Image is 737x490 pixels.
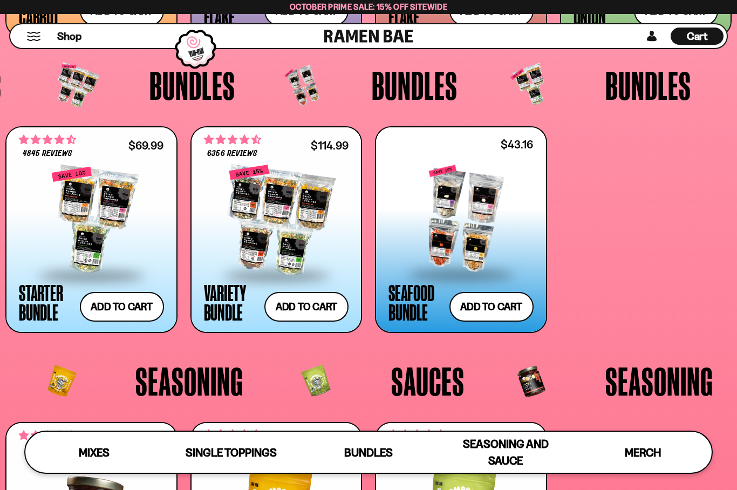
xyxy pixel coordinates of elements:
span: 4.84 stars [204,427,261,441]
div: $69.99 [128,140,163,151]
span: 4.71 stars [19,428,76,443]
span: Cart [687,30,708,43]
a: Seasoning and Sauce [437,432,574,473]
button: Add to cart [449,292,534,322]
a: 4.63 stars 6356 reviews $114.99 Variety Bundle Add to cart [190,126,363,333]
span: Shop [57,29,81,44]
a: Shop [57,28,81,45]
a: 4.71 stars 4845 reviews $69.99 Starter Bundle Add to cart [5,126,178,333]
div: Starter Bundle [19,283,74,322]
div: Variety Bundle [204,283,260,322]
span: 4.63 stars [204,133,261,147]
span: Bundles [344,446,393,459]
a: Mixes [25,432,162,473]
a: Bundles [300,432,437,473]
span: 6356 reviews [207,149,257,158]
span: Seasoning [605,361,713,401]
span: Seasoning [135,361,243,401]
div: $43.16 [501,139,533,149]
div: $114.99 [311,140,349,151]
button: Add to cart [80,292,164,322]
span: 5.00 stars [388,427,446,441]
span: 4845 reviews [23,149,72,158]
span: Seasoning and Sauce [463,437,549,467]
span: Bundles [149,65,235,105]
span: Sauces [391,361,465,401]
span: Mixes [79,446,110,459]
button: Mobile Menu Trigger [26,32,41,41]
button: Add to cart [264,292,349,322]
div: Cart [671,24,724,48]
span: October Prime Sale: 15% off Sitewide [290,2,447,12]
a: Merch [575,432,712,473]
a: $43.16 Seafood Bundle Add to cart [375,126,547,333]
span: Bundles [372,65,458,105]
span: 4.71 stars [19,133,76,147]
span: Single Toppings [186,446,277,459]
a: Single Toppings [162,432,299,473]
span: Merch [625,446,661,459]
div: Seafood Bundle [388,283,444,322]
span: Bundles [605,65,691,105]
